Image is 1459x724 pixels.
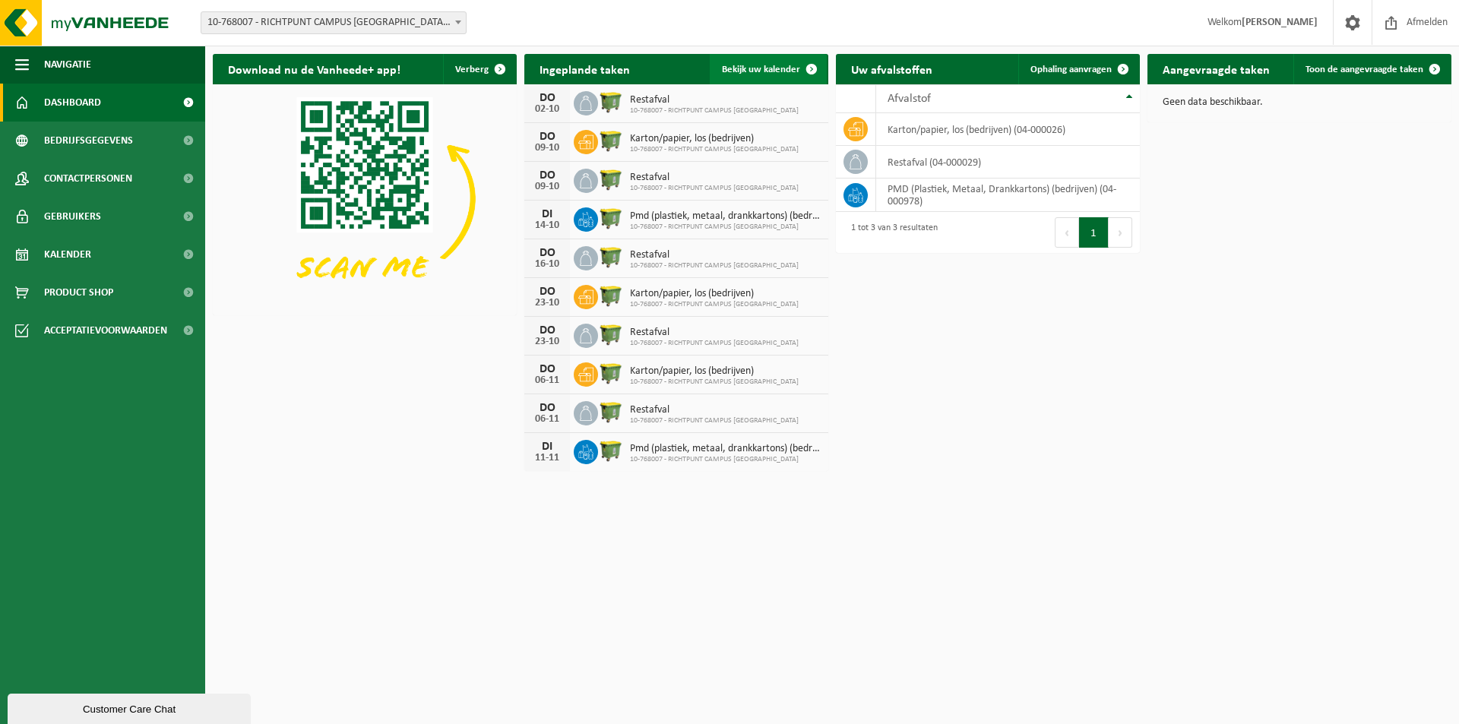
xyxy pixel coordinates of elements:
span: Karton/papier, los (bedrijven) [630,288,799,300]
strong: [PERSON_NAME] [1242,17,1318,28]
a: Bekijk uw kalender [710,54,827,84]
button: Next [1109,217,1132,248]
div: 09-10 [532,182,562,192]
button: 1 [1079,217,1109,248]
span: Restafval [630,327,799,339]
div: 14-10 [532,220,562,231]
span: 10-768007 - RICHTPUNT CAMPUS [GEOGRAPHIC_DATA] [630,378,799,387]
img: WB-1100-HPE-GN-50 [598,438,624,463]
span: Ophaling aanvragen [1030,65,1112,74]
img: WB-1100-HPE-GN-50 [598,244,624,270]
div: 1 tot 3 van 3 resultaten [843,216,938,249]
img: Download de VHEPlus App [213,84,517,312]
button: Verberg [443,54,515,84]
span: 10-768007 - RICHTPUNT CAMPUS [GEOGRAPHIC_DATA] [630,184,799,193]
div: DO [532,286,562,298]
div: DO [532,131,562,143]
td: karton/papier, los (bedrijven) (04-000026) [876,113,1140,146]
span: 10-768007 - RICHTPUNT CAMPUS [GEOGRAPHIC_DATA] [630,455,821,464]
div: DO [532,363,562,375]
span: Toon de aangevraagde taken [1306,65,1423,74]
span: Navigatie [44,46,91,84]
span: Restafval [630,172,799,184]
button: Previous [1055,217,1079,248]
div: DI [532,208,562,220]
span: Restafval [630,94,799,106]
div: 09-10 [532,143,562,153]
span: Kalender [44,236,91,273]
span: Product Shop [44,273,113,311]
img: WB-1100-HPE-GN-50 [598,399,624,425]
h2: Ingeplande taken [524,54,645,84]
a: Toon de aangevraagde taken [1293,54,1450,84]
span: Bekijk uw kalender [722,65,800,74]
img: WB-1100-HPE-GN-50 [598,321,624,347]
span: Gebruikers [44,198,101,236]
h2: Aangevraagde taken [1147,54,1285,84]
span: 10-768007 - RICHTPUNT CAMPUS OUDENAARDE - OUDENAARDE [201,11,467,34]
div: DO [532,247,562,259]
span: Karton/papier, los (bedrijven) [630,133,799,145]
img: WB-1100-HPE-GN-50 [598,128,624,153]
td: PMD (Plastiek, Metaal, Drankkartons) (bedrijven) (04-000978) [876,179,1140,212]
div: 06-11 [532,414,562,425]
span: Pmd (plastiek, metaal, drankkartons) (bedrijven) [630,443,821,455]
span: Verberg [455,65,489,74]
div: DO [532,92,562,104]
span: 10-768007 - RICHTPUNT CAMPUS [GEOGRAPHIC_DATA] [630,300,799,309]
span: 10-768007 - RICHTPUNT CAMPUS [GEOGRAPHIC_DATA] [630,339,799,348]
div: 11-11 [532,453,562,463]
span: Contactpersonen [44,160,132,198]
img: WB-1100-HPE-GN-50 [598,205,624,231]
span: Bedrijfsgegevens [44,122,133,160]
span: Dashboard [44,84,101,122]
div: 06-11 [532,375,562,386]
span: 10-768007 - RICHTPUNT CAMPUS [GEOGRAPHIC_DATA] [630,145,799,154]
div: DO [532,402,562,414]
span: 10-768007 - RICHTPUNT CAMPUS [GEOGRAPHIC_DATA] [630,106,799,115]
div: DO [532,169,562,182]
img: WB-1100-HPE-GN-50 [598,166,624,192]
div: 23-10 [532,298,562,308]
div: DI [532,441,562,453]
div: DO [532,324,562,337]
span: Pmd (plastiek, metaal, drankkartons) (bedrijven) [630,210,821,223]
span: Restafval [630,249,799,261]
span: 10-768007 - RICHTPUNT CAMPUS OUDENAARDE - OUDENAARDE [201,12,466,33]
span: Karton/papier, los (bedrijven) [630,365,799,378]
div: 16-10 [532,259,562,270]
div: 23-10 [532,337,562,347]
td: restafval (04-000029) [876,146,1140,179]
span: 10-768007 - RICHTPUNT CAMPUS [GEOGRAPHIC_DATA] [630,416,799,425]
span: 10-768007 - RICHTPUNT CAMPUS [GEOGRAPHIC_DATA] [630,223,821,232]
span: 10-768007 - RICHTPUNT CAMPUS [GEOGRAPHIC_DATA] [630,261,799,270]
img: WB-1100-HPE-GN-50 [598,89,624,115]
h2: Uw afvalstoffen [836,54,948,84]
h2: Download nu de Vanheede+ app! [213,54,416,84]
p: Geen data beschikbaar. [1163,97,1436,108]
span: Restafval [630,404,799,416]
iframe: chat widget [8,691,254,724]
span: Afvalstof [888,93,931,105]
img: WB-1100-HPE-GN-50 [598,360,624,386]
span: Acceptatievoorwaarden [44,311,167,349]
div: 02-10 [532,104,562,115]
a: Ophaling aanvragen [1018,54,1138,84]
img: WB-1100-HPE-GN-50 [598,283,624,308]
